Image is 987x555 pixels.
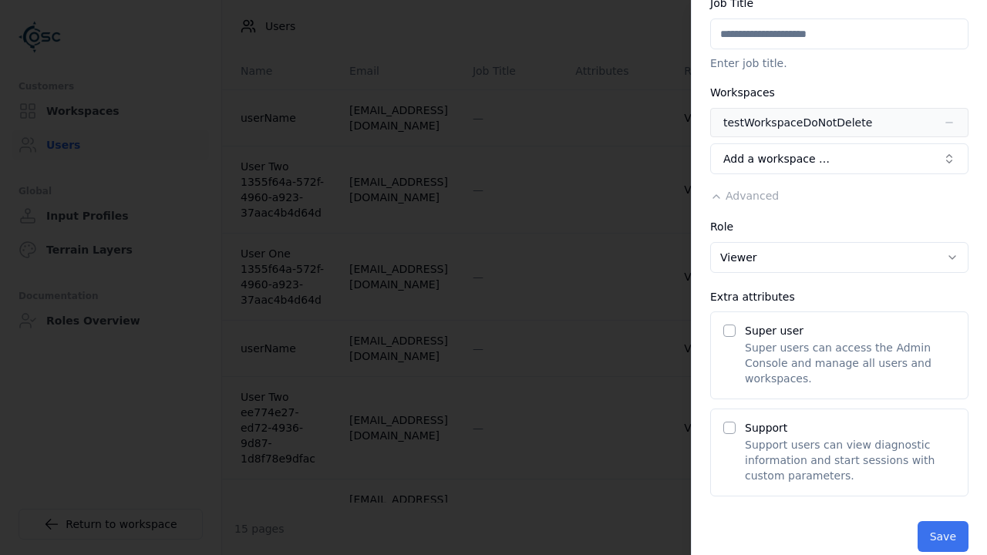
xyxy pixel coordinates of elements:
[745,340,955,386] p: Super users can access the Admin Console and manage all users and workspaces.
[745,325,803,337] label: Super user
[745,422,787,434] label: Support
[710,188,779,203] button: Advanced
[723,151,830,166] span: Add a workspace …
[723,115,872,130] div: testWorkspaceDoNotDelete
[745,437,955,483] p: Support users can view diagnostic information and start sessions with custom parameters.
[710,291,968,302] div: Extra attributes
[918,521,968,552] button: Save
[710,86,775,99] label: Workspaces
[710,55,968,71] p: Enter job title.
[710,220,733,233] label: Role
[726,190,779,202] span: Advanced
